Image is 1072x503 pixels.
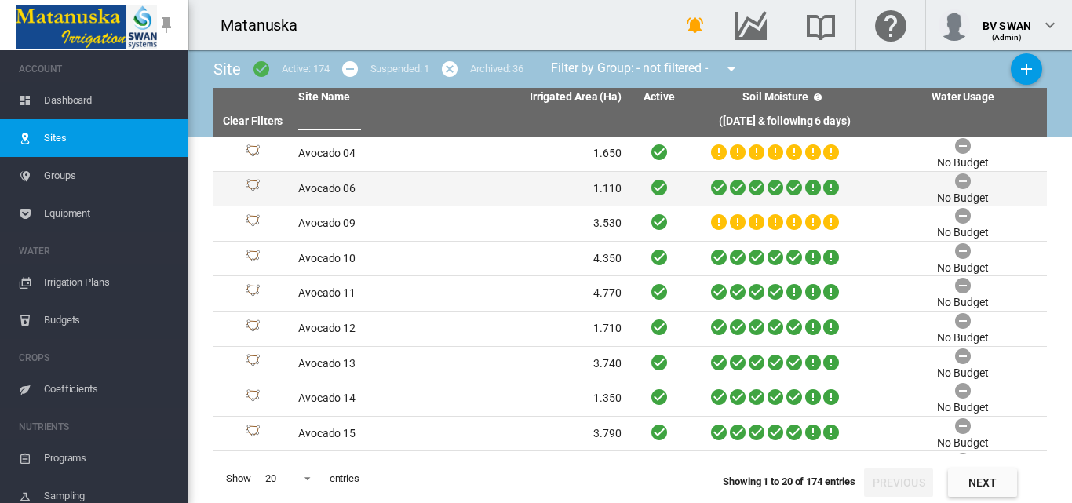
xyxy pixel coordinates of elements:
md-icon: Go to the Data Hub [732,16,770,35]
span: Showing 1 to 20 of 174 entries [723,476,855,487]
span: Show [220,465,257,492]
tr: Site Id: 17436 Avocado 15 3.790 No Budget [213,417,1047,452]
td: Avocado 14 [292,381,460,416]
td: 2.900 [460,451,628,486]
a: Clear Filters [223,115,283,127]
div: No Budget [937,400,988,416]
img: 1.svg [243,319,262,338]
div: No Budget [937,295,988,311]
div: Site Id: 10190 [220,144,286,163]
th: Active [628,88,691,107]
td: 1.350 [460,381,628,416]
button: Next [948,468,1017,497]
span: Budgets [44,301,176,339]
img: profile.jpg [939,9,970,41]
div: No Budget [937,191,988,206]
div: Site Id: 10188 [220,214,286,233]
span: Coefficients [44,370,176,408]
td: 4.770 [460,276,628,311]
div: No Budget [937,366,988,381]
td: Avocado 06 [292,172,460,206]
td: 3.530 [460,206,628,241]
md-icon: icon-chevron-down [1041,16,1059,35]
div: Archived: 36 [470,62,523,76]
div: 20 [265,472,276,484]
span: NUTRIENTS [19,414,176,439]
button: Add New Site, define start date [1011,53,1042,85]
td: 1.650 [460,137,628,171]
img: 1.svg [243,179,262,198]
td: Avocado 11 [292,276,460,311]
div: Site Id: 17421 [220,250,286,268]
div: No Budget [937,261,988,276]
img: 1.svg [243,250,262,268]
button: Previous [864,468,933,497]
td: Avocado 15 [292,417,460,451]
md-icon: icon-bell-ring [686,16,705,35]
div: Site Id: 17427 [220,319,286,338]
img: Matanuska_LOGO.png [16,5,157,49]
span: Irrigation Plans [44,264,176,301]
tr: Site Id: 17430 Avocado 13 3.740 No Budget [213,347,1047,382]
td: 4.350 [460,242,628,276]
div: No Budget [937,155,988,171]
div: No Budget [937,330,988,346]
md-icon: icon-cancel [440,60,459,78]
img: 1.svg [243,425,262,443]
button: icon-bell-ring [680,9,711,41]
div: Filter by Group: - not filtered - [539,53,752,85]
tr: Site Id: 17439 Avocado 16 2.900 No Budget [213,451,1047,487]
span: Dashboard [44,82,176,119]
td: 3.740 [460,347,628,381]
span: Equipment [44,195,176,232]
th: ([DATE] & following 6 days) [691,107,879,137]
td: Avocado 09 [292,206,460,241]
div: No Budget [937,436,988,451]
span: Sites [44,119,176,157]
span: ACCOUNT [19,56,176,82]
span: Programs [44,439,176,477]
md-icon: icon-pin [157,16,176,35]
td: Avocado 16 [292,451,460,486]
md-icon: icon-checkbox-marked-circle [252,60,271,78]
img: 1.svg [243,284,262,303]
tr: Site Id: 17418 Avocado 06 1.110 No Budget [213,172,1047,207]
img: 1.svg [243,389,262,408]
th: Irrigated Area (Ha) [460,88,628,107]
td: 1.710 [460,312,628,346]
span: WATER [19,239,176,264]
span: CROPS [19,345,176,370]
div: Site Id: 17418 [220,179,286,198]
tr: Site Id: 17424 Avocado 11 4.770 No Budget [213,276,1047,312]
div: Site Id: 17424 [220,284,286,303]
td: 1.110 [460,172,628,206]
span: (Admin) [992,33,1023,42]
div: Site Id: 17433 [220,389,286,408]
div: Site Id: 17436 [220,425,286,443]
span: Groups [44,157,176,195]
tr: Site Id: 10190 Avocado 04 1.650 No Budget [213,137,1047,172]
div: Suspended: 1 [370,62,430,76]
md-icon: icon-minus-circle [341,60,359,78]
td: 3.790 [460,417,628,451]
div: BV SWAN [983,12,1031,27]
div: Matanuska [221,14,312,36]
img: 1.svg [243,214,262,233]
th: Soil Moisture [691,88,879,107]
md-icon: icon-plus [1017,60,1036,78]
div: Active: 174 [282,62,330,76]
tr: Site Id: 17421 Avocado 10 4.350 No Budget [213,242,1047,277]
th: Site Name [292,88,460,107]
img: 1.svg [243,354,262,373]
button: icon-menu-down [716,53,747,85]
tr: Site Id: 17433 Avocado 14 1.350 No Budget [213,381,1047,417]
tr: Site Id: 17427 Avocado 12 1.710 No Budget [213,312,1047,347]
td: Avocado 13 [292,347,460,381]
div: No Budget [937,225,988,241]
div: Site Id: 17430 [220,354,286,373]
th: Water Usage [879,88,1047,107]
span: Site [213,60,241,78]
span: entries [323,465,366,492]
md-icon: icon-menu-down [722,60,741,78]
tr: Site Id: 10188 Avocado 09 3.530 No Budget [213,206,1047,242]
